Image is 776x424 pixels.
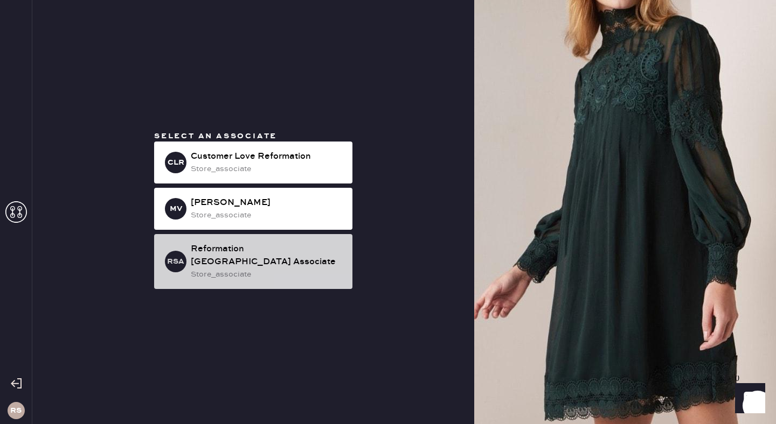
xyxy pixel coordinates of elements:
h3: CLR [168,159,184,166]
div: Reformation [GEOGRAPHIC_DATA] Associate [191,243,344,268]
div: store_associate [191,268,344,280]
h3: RS [10,407,22,414]
h3: RSA [167,258,184,265]
div: store_associate [191,163,344,175]
div: store_associate [191,209,344,221]
div: Customer Love Reformation [191,150,344,163]
h3: MV [170,205,182,213]
div: [PERSON_NAME] [191,196,344,209]
iframe: Front Chat [725,376,771,422]
span: Select an associate [154,131,277,141]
